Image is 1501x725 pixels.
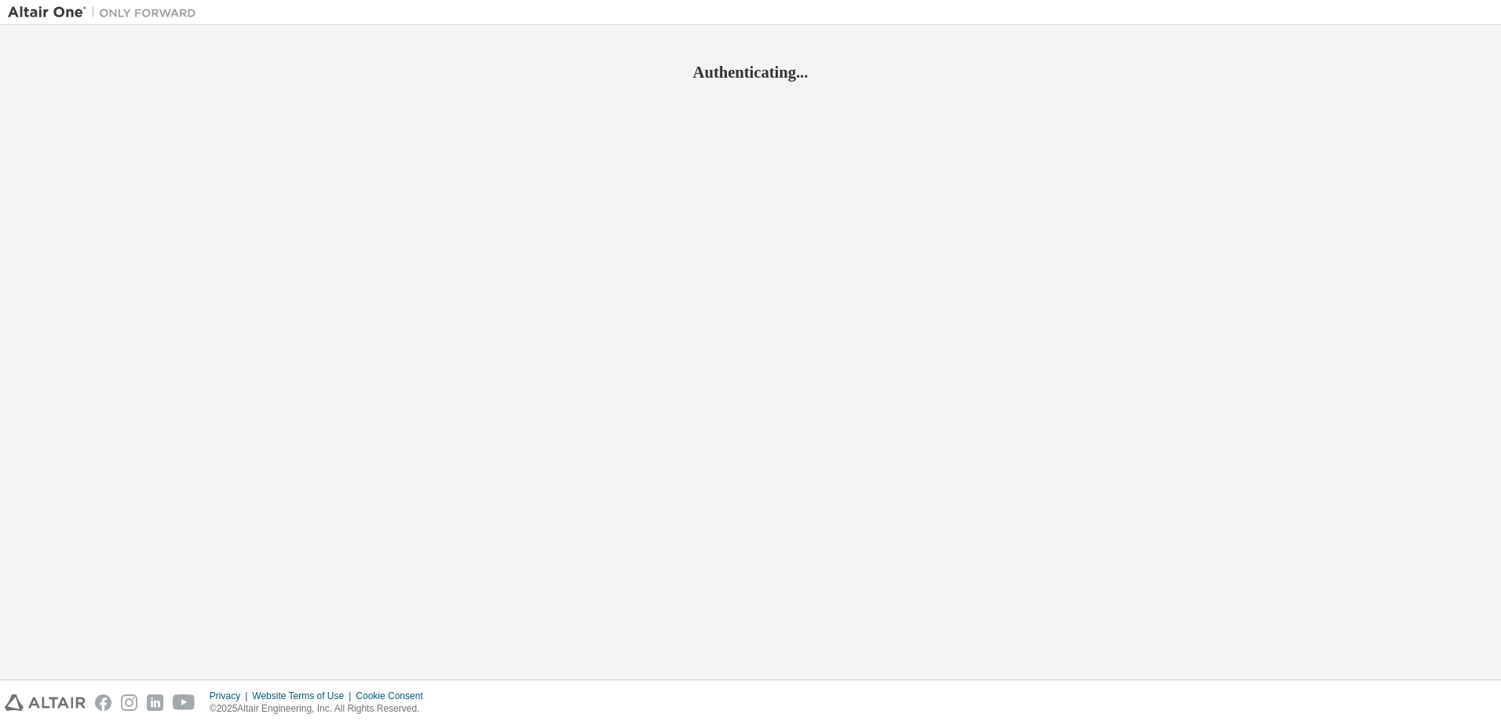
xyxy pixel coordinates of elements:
img: altair_logo.svg [5,694,86,711]
div: Cookie Consent [356,690,432,702]
img: instagram.svg [121,694,137,711]
div: Privacy [210,690,252,702]
img: youtube.svg [173,694,195,711]
img: linkedin.svg [147,694,163,711]
div: Website Terms of Use [252,690,356,702]
h2: Authenticating... [8,62,1493,82]
p: © 2025 Altair Engineering, Inc. All Rights Reserved. [210,702,433,716]
img: Altair One [8,5,204,20]
img: facebook.svg [95,694,111,711]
